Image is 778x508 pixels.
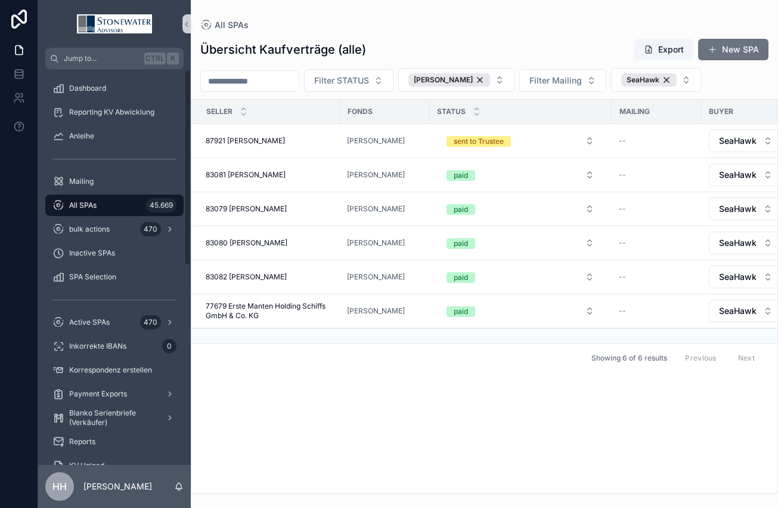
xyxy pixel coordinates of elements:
span: All SPAs [69,201,97,210]
a: [PERSON_NAME] [347,170,422,180]
span: 83081 [PERSON_NAME] [206,170,286,180]
span: [PERSON_NAME] [347,170,405,180]
span: 83080 [PERSON_NAME] [206,238,287,248]
span: -- [619,204,626,214]
span: Blanko Serienbriefe (Verkäufer) [69,408,156,427]
a: Dashboard [45,78,184,99]
a: All SPAs [200,19,249,31]
img: App logo [77,14,152,33]
span: BUYER [709,107,733,116]
span: 83082 [PERSON_NAME] [206,272,287,282]
div: sent to Trustee [454,136,504,147]
span: SeaHawk [627,75,659,85]
a: KV Upload [45,455,184,476]
span: [PERSON_NAME] [347,136,405,146]
span: KV Upload [69,461,104,470]
span: All SPAs [215,19,249,31]
a: Blanko Serienbriefe (Verkäufer) [45,407,184,429]
span: Ctrl [144,53,166,64]
a: -- [619,238,694,248]
div: paid [454,238,468,249]
a: Mailing [45,171,184,192]
button: Select Button [437,266,604,288]
a: -- [619,170,694,180]
span: SeaHawk [719,271,757,283]
h1: Übersicht Kaufverträge (alle) [200,41,366,58]
button: Select Button [304,69,393,92]
div: paid [454,272,468,283]
div: 0 [162,339,176,353]
a: All SPAs45.669 [45,195,184,216]
a: SPA Selection [45,266,184,288]
button: Jump to...CtrlK [45,48,184,69]
button: Select Button [611,68,701,92]
a: Reporting KV Abwicklung [45,101,184,123]
a: Anleihe [45,125,184,147]
a: 83081 [PERSON_NAME] [206,170,333,180]
span: -- [619,136,626,146]
a: [PERSON_NAME] [347,204,422,214]
a: -- [619,306,694,316]
span: Jump to... [64,54,140,63]
p: [PERSON_NAME] [83,481,152,492]
div: 470 [140,315,161,330]
span: -- [619,170,626,180]
span: [PERSON_NAME] [347,306,405,316]
a: -- [619,136,694,146]
a: Inactive SPAs [45,242,184,264]
span: -- [619,272,626,282]
a: [PERSON_NAME] [347,238,422,248]
span: Dashboard [69,84,106,93]
span: SeaHawk [719,237,757,249]
a: [PERSON_NAME] [347,204,405,214]
a: -- [619,204,694,214]
a: New SPA [698,39,768,60]
a: bulk actions470 [45,218,184,240]
span: bulk actions [69,224,110,234]
a: [PERSON_NAME] [347,272,405,282]
a: Select Button [436,300,605,322]
span: Mailing [69,177,94,186]
span: HH [52,479,67,494]
a: Korrespondenz erstellen [45,359,184,381]
a: 83079 [PERSON_NAME] [206,204,333,214]
button: Select Button [437,130,604,152]
button: Select Button [437,232,604,254]
span: Korrespondenz erstellen [69,365,152,375]
div: 45.669 [146,198,176,213]
span: Mailing [619,107,650,116]
span: Payment Exports [69,389,127,399]
a: Select Button [436,164,605,186]
a: 83082 [PERSON_NAME] [206,272,333,282]
a: Payment Exports [45,383,184,405]
a: [PERSON_NAME] [347,306,422,316]
span: Active SPAs [69,318,110,327]
a: Select Button [436,130,605,152]
span: Filter Mailing [529,75,582,87]
div: 470 [140,222,161,236]
span: Reports [69,437,95,447]
a: -- [619,272,694,282]
a: Inkorrekte IBANs0 [45,335,184,357]
span: Showing 6 of 6 results [591,353,667,363]
span: [PERSON_NAME] [414,75,473,85]
a: Reports [45,431,184,452]
div: paid [454,170,468,181]
span: Anleihe [69,131,94,141]
div: scrollable content [38,69,191,465]
a: [PERSON_NAME] [347,238,405,248]
a: [PERSON_NAME] [347,272,422,282]
div: paid [454,204,468,215]
a: Select Button [436,266,605,288]
span: 87921 [PERSON_NAME] [206,136,285,146]
a: [PERSON_NAME] [347,136,422,146]
button: Select Button [437,300,604,322]
div: paid [454,306,468,317]
span: SeaHawk [719,169,757,181]
button: Select Button [437,164,604,186]
span: Reporting KV Abwicklung [69,107,154,117]
button: Export [634,39,693,60]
